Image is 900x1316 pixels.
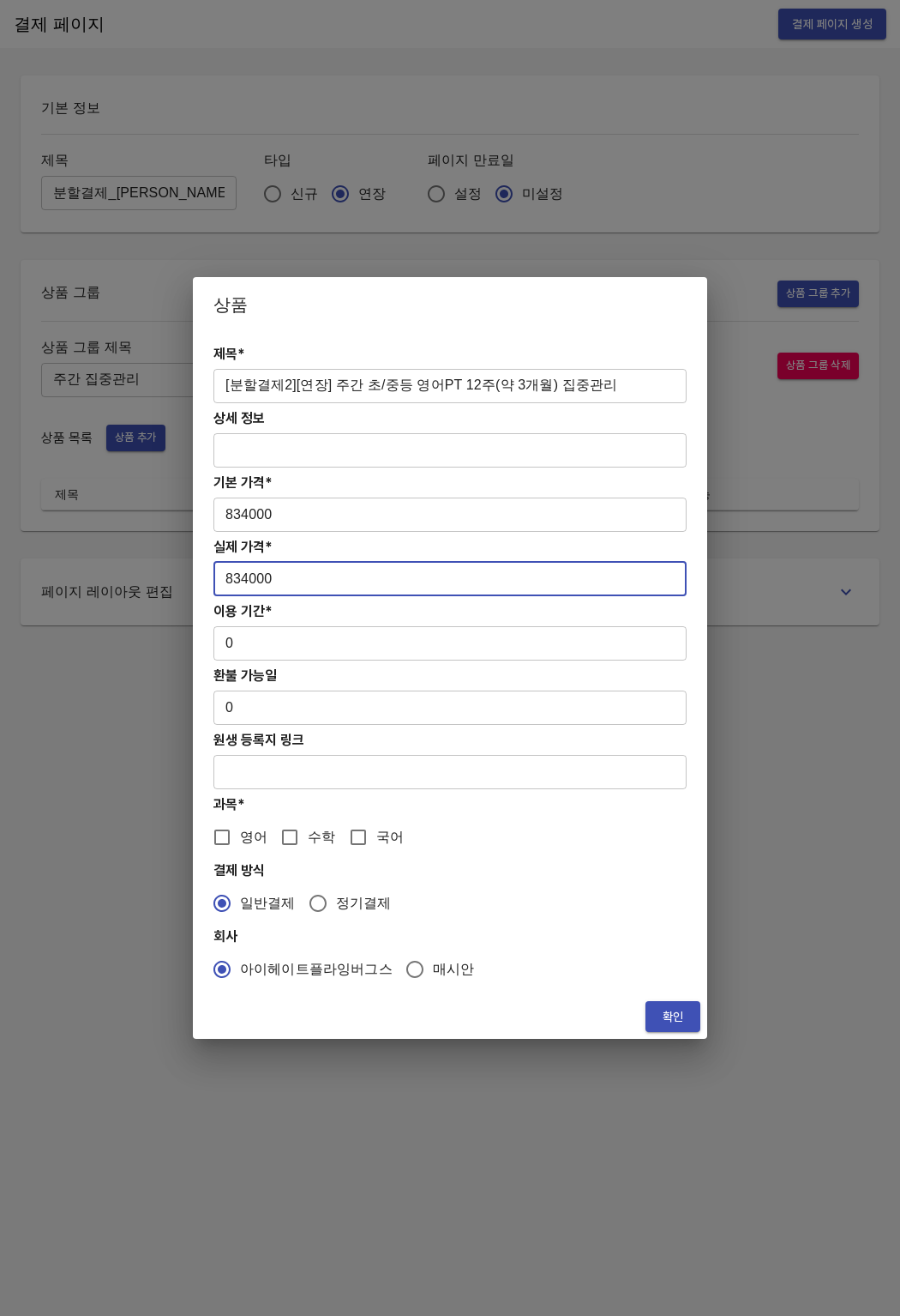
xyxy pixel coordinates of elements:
h4: 환불 가능일 [213,667,687,684]
h4: 결제 방식 [213,862,687,878]
h4: 이용 기간* [213,603,687,619]
span: 매시안 [433,959,474,980]
button: 확인 [645,1001,700,1033]
h4: 기본 가격* [213,474,687,491]
h4: 회사 [213,928,687,945]
h2: 상품 [213,291,687,318]
h4: 원생 등록지 링크 [213,732,687,748]
h4: 상세 정보 [213,410,687,426]
span: 수학 [308,827,335,848]
span: 국어 [376,827,404,848]
span: 확인 [659,1006,687,1028]
span: 일반결제 [240,893,296,914]
span: 정기결제 [336,893,392,914]
h4: 실제 가격* [213,539,687,555]
span: 아이헤이트플라잉버그스 [240,959,393,980]
span: 영어 [240,827,267,848]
